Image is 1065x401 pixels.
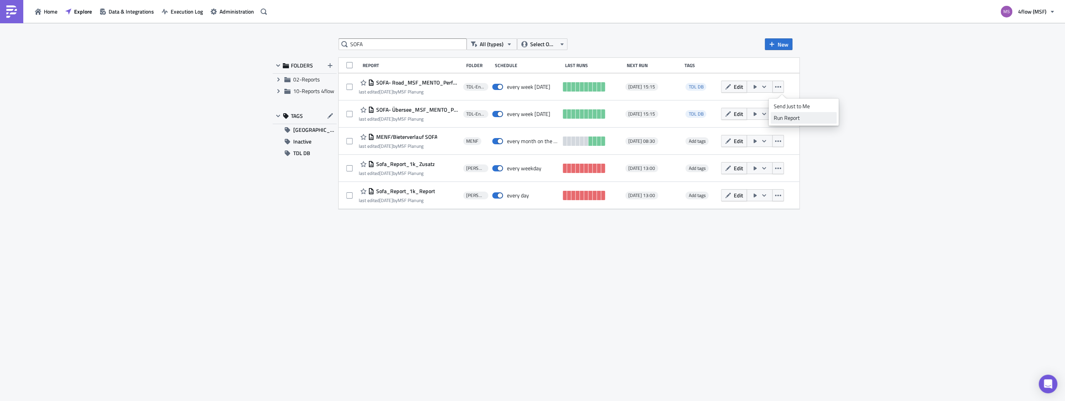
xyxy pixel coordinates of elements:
[685,164,709,172] span: Add tags
[685,83,706,91] span: TDL DB
[685,110,706,118] span: TDL DB
[379,197,393,204] time: 2025-06-12T11:37:31Z
[628,192,655,199] span: [DATE] 13:00
[374,133,437,140] span: MENF/Bieterverlauf SOFA
[507,111,550,118] div: every week on Wednesday
[628,165,655,171] span: [DATE] 13:00
[734,110,743,118] span: Edit
[688,83,703,90] span: TDL DB
[507,165,541,172] div: every weekday
[293,136,311,147] span: Inactive
[688,137,705,145] span: Add tags
[374,79,459,86] span: SOFA- Road_MSF_MENTO_Performance Dashboard
[685,192,709,199] span: Add tags
[293,87,334,95] span: 10-Reports 4flow
[374,188,435,195] span: Sofa_Report_1k_Report
[721,189,747,201] button: Edit
[374,106,459,113] span: SOFA- Übersee_MSF_MENTO_Performance Dashboard
[61,5,96,17] button: Explore
[685,137,709,145] span: Add tags
[773,114,834,122] div: Run Report
[273,147,337,159] button: TDL DB
[467,38,517,50] button: All (types)
[1018,7,1046,16] span: 4flow (MSF)
[291,62,313,69] span: FOLDERS
[628,138,655,144] span: [DATE] 08:30
[628,84,655,90] span: [DATE] 15:15
[359,170,434,176] div: last edited by MSF Planung
[507,138,559,145] div: every month on the 1st
[273,136,337,147] button: Inactive
[293,75,320,83] span: 02-Reports
[359,197,435,203] div: last edited by MSF Planung
[721,135,747,147] button: Edit
[734,83,743,91] span: Edit
[158,5,207,17] button: Execution Log
[207,5,258,17] button: Administration
[530,40,556,48] span: Select Owner
[31,5,61,17] button: Home
[778,40,788,48] span: New
[765,38,792,50] button: New
[517,38,567,50] button: Select Owner
[721,108,747,120] button: Edit
[96,5,158,17] button: Data & Integrations
[507,192,529,199] div: every day
[379,88,393,95] time: 2025-08-25T11:26:38Z
[773,102,834,110] div: Send Just to Me
[363,62,462,68] div: Report
[721,162,747,174] button: Edit
[688,110,703,118] span: TDL DB
[494,62,561,68] div: Schedule
[359,89,459,95] div: last edited by MSF Planung
[171,7,203,16] span: Execution Log
[1000,5,1013,18] img: Avatar
[273,124,337,136] button: [GEOGRAPHIC_DATA]
[480,40,503,48] span: All (types)
[466,138,478,144] span: MENF
[374,161,434,168] span: Sofa_Report_1k_Zusatz
[74,7,92,16] span: Explore
[466,165,485,171] span: [PERSON_NAME]
[627,62,681,68] div: Next Run
[379,115,393,123] time: 2025-08-25T11:27:01Z
[1039,375,1057,393] div: Open Intercom Messenger
[688,164,705,172] span: Add tags
[466,192,485,199] span: [PERSON_NAME]
[466,62,491,68] div: Folder
[685,62,717,68] div: Tags
[721,81,747,93] button: Edit
[339,38,467,50] input: Search Reports
[379,169,393,177] time: 2025-06-30T16:03:32Z
[109,7,154,16] span: Data & Integrations
[466,111,485,117] span: TDL-Entwicklung
[44,7,57,16] span: Home
[466,84,485,90] span: TDL-Entwicklung
[688,192,705,199] span: Add tags
[734,191,743,199] span: Edit
[565,62,623,68] div: Last Runs
[293,124,337,136] span: [GEOGRAPHIC_DATA]
[734,164,743,172] span: Edit
[628,111,655,117] span: [DATE] 15:15
[359,116,459,122] div: last edited by MSF Planung
[734,137,743,145] span: Edit
[507,83,550,90] div: every week on Wednesday
[291,112,303,119] span: TAGS
[996,3,1059,20] button: 4flow (MSF)
[359,143,437,149] div: last edited by MSF Planung
[220,7,254,16] span: Administration
[293,147,310,159] span: TDL DB
[5,5,18,18] img: PushMetrics
[379,142,393,150] time: 2025-05-15T12:49:00Z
